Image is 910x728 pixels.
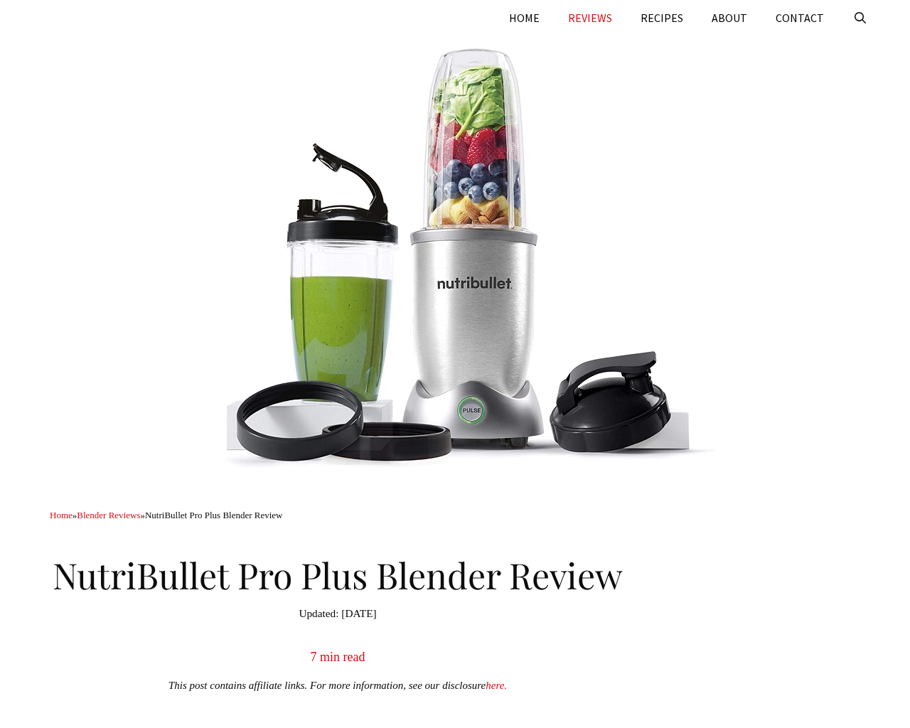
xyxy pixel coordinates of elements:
h1: NutriBullet Pro Plus Blender Review [50,543,626,600]
span: min read [320,650,365,664]
time: [DATE] [299,606,376,622]
em: This post contains affiliate links. For more information, see our disclosure [168,680,507,691]
span: 7 [311,650,317,664]
span: NutriBullet Pro Plus Blender Review [145,510,283,520]
a: Home [50,510,73,520]
a: Blender Reviews [77,510,140,520]
span: » » [50,510,283,520]
a: here. [486,680,507,691]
